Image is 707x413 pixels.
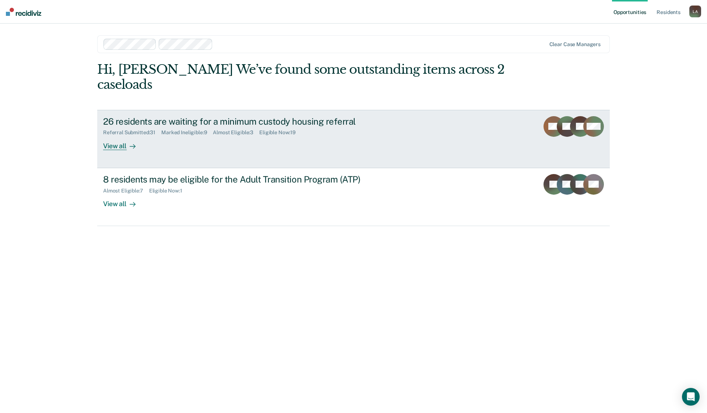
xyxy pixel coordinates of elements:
[689,6,701,17] div: L A
[97,168,610,226] a: 8 residents may be eligible for the Adult Transition Program (ATP)Almost Eligible:7Eligible Now:1...
[97,110,610,168] a: 26 residents are waiting for a minimum custody housing referralReferral Submitted:31Marked Inelig...
[103,136,144,150] div: View all
[103,116,362,127] div: 26 residents are waiting for a minimum custody housing referral
[103,194,144,208] div: View all
[682,388,700,406] div: Open Intercom Messenger
[549,41,601,48] div: Clear case managers
[103,174,362,185] div: 8 residents may be eligible for the Adult Transition Program (ATP)
[259,129,302,136] div: Eligible Now : 19
[6,8,41,16] img: Recidiviz
[149,188,188,194] div: Eligible Now : 1
[103,188,149,194] div: Almost Eligible : 7
[689,6,701,17] button: LA
[97,62,507,92] div: Hi, [PERSON_NAME] We’ve found some outstanding items across 2 caseloads
[161,129,213,136] div: Marked Ineligible : 9
[213,129,259,136] div: Almost Eligible : 3
[103,129,161,136] div: Referral Submitted : 31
